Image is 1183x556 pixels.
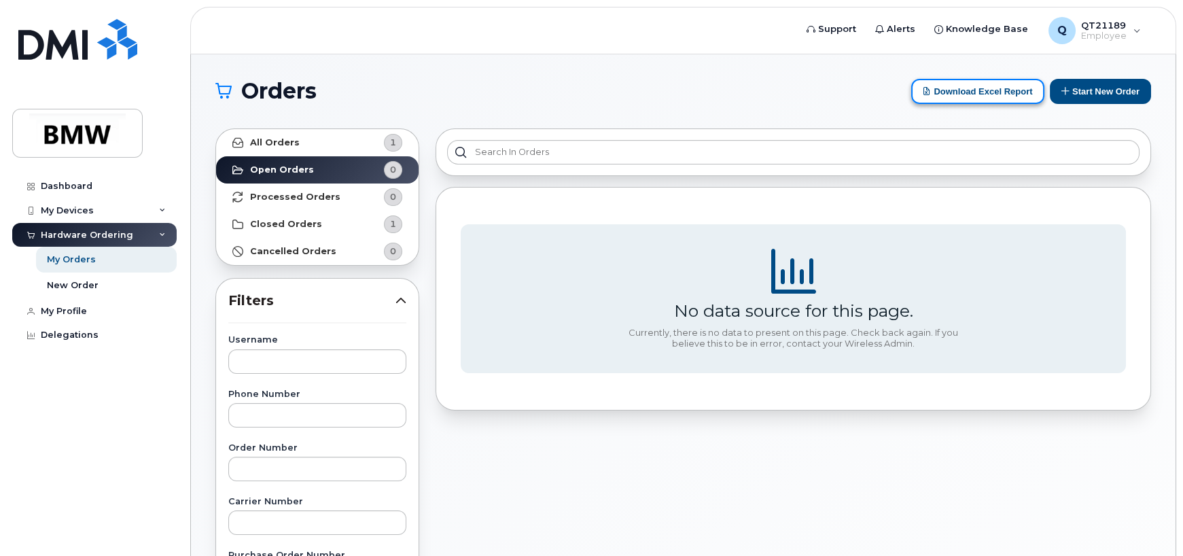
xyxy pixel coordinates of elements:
[228,444,406,453] label: Order Number
[911,79,1044,104] button: Download Excel Report
[216,238,419,265] a: Cancelled Orders0
[390,218,396,230] span: 1
[674,300,913,321] div: No data source for this page.
[216,184,419,211] a: Processed Orders0
[390,163,396,176] span: 0
[390,190,396,203] span: 0
[390,245,396,258] span: 0
[250,219,322,230] strong: Closed Orders
[241,81,317,101] span: Orders
[228,390,406,399] label: Phone Number
[250,137,300,148] strong: All Orders
[216,129,419,156] a: All Orders1
[228,291,395,311] span: Filters
[228,498,406,506] label: Carrier Number
[624,328,964,349] div: Currently, there is no data to present on this page. Check back again. If you believe this to be ...
[250,192,340,203] strong: Processed Orders
[250,246,336,257] strong: Cancelled Orders
[216,211,419,238] a: Closed Orders1
[250,164,314,175] strong: Open Orders
[216,156,419,184] a: Open Orders0
[1050,79,1151,104] button: Start New Order
[447,140,1140,164] input: Search in orders
[1124,497,1173,546] iframe: Messenger Launcher
[228,336,406,345] label: Username
[390,136,396,149] span: 1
